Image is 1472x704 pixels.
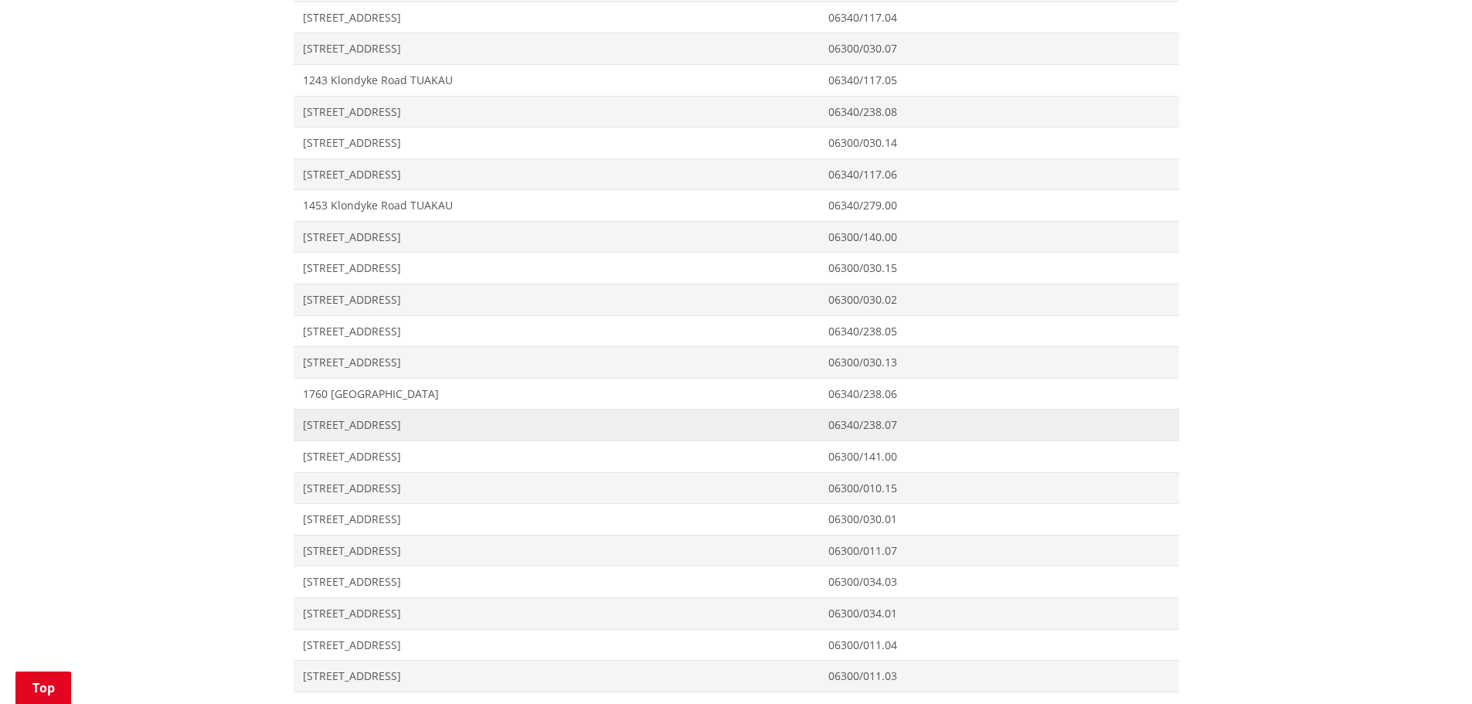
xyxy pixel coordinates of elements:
span: [STREET_ADDRESS] [303,543,811,559]
a: [STREET_ADDRESS] 06340/238.07 [294,410,1179,441]
span: [STREET_ADDRESS] [303,10,811,26]
span: 06300/030.01 [828,512,1169,527]
span: [STREET_ADDRESS] [303,574,811,590]
a: [STREET_ADDRESS] 06300/140.00 [294,221,1179,253]
span: 06340/238.06 [828,386,1169,402]
span: 06340/117.06 [828,167,1169,182]
span: [STREET_ADDRESS] [303,41,811,56]
span: [STREET_ADDRESS] [303,668,811,684]
span: 06300/030.07 [828,41,1169,56]
span: 06300/034.01 [828,606,1169,621]
a: [STREET_ADDRESS] 06300/030.15 [294,253,1179,284]
span: [STREET_ADDRESS] [303,260,811,276]
a: 1243 Klondyke Road TUAKAU 06340/117.05 [294,64,1179,96]
a: [STREET_ADDRESS] 06300/030.13 [294,347,1179,379]
a: [STREET_ADDRESS] 06340/238.05 [294,315,1179,347]
a: [STREET_ADDRESS] 06340/117.04 [294,2,1179,33]
span: 06300/140.00 [828,230,1169,245]
span: 06300/141.00 [828,449,1169,464]
a: [STREET_ADDRESS] 06300/030.07 [294,33,1179,65]
iframe: Messenger Launcher [1401,639,1457,695]
span: 1243 Klondyke Road TUAKAU [303,73,811,88]
a: [STREET_ADDRESS] 06300/030.14 [294,128,1179,159]
a: [STREET_ADDRESS] 06300/011.07 [294,535,1179,566]
a: 1760 [GEOGRAPHIC_DATA] 06340/238.06 [294,378,1179,410]
span: 06300/030.13 [828,355,1169,370]
span: 06340/238.07 [828,417,1169,433]
span: [STREET_ADDRESS] [303,292,811,308]
span: [STREET_ADDRESS] [303,449,811,464]
a: [STREET_ADDRESS] 06300/010.15 [294,472,1179,504]
span: 06340/279.00 [828,198,1169,213]
a: 1453 Klondyke Road TUAKAU 06340/279.00 [294,190,1179,222]
span: 06340/117.04 [828,10,1169,26]
span: 06340/117.05 [828,73,1169,88]
a: [STREET_ADDRESS] 06300/030.02 [294,284,1179,316]
a: [STREET_ADDRESS] 06300/011.04 [294,629,1179,661]
span: 06300/011.03 [828,668,1169,684]
a: [STREET_ADDRESS] 06300/034.01 [294,598,1179,630]
span: [STREET_ADDRESS] [303,606,811,621]
a: [STREET_ADDRESS] 06300/034.03 [294,566,1179,598]
span: 06300/010.15 [828,481,1169,496]
a: [STREET_ADDRESS] 06340/238.08 [294,96,1179,128]
span: [STREET_ADDRESS] [303,355,811,370]
span: 06300/030.15 [828,260,1169,276]
span: 06340/238.08 [828,104,1169,120]
span: 06300/030.14 [828,135,1169,151]
span: [STREET_ADDRESS] [303,167,811,182]
span: [STREET_ADDRESS] [303,104,811,120]
a: [STREET_ADDRESS] 06300/011.03 [294,661,1179,692]
span: 06300/011.04 [828,638,1169,653]
a: [STREET_ADDRESS] 06300/141.00 [294,441,1179,473]
span: [STREET_ADDRESS] [303,481,811,496]
a: [STREET_ADDRESS] 06300/030.01 [294,504,1179,536]
span: [STREET_ADDRESS] [303,512,811,527]
span: [STREET_ADDRESS] [303,230,811,245]
span: [STREET_ADDRESS] [303,135,811,151]
span: [STREET_ADDRESS] [303,324,811,339]
span: 06340/238.05 [828,324,1169,339]
a: [STREET_ADDRESS] 06340/117.06 [294,158,1179,190]
span: 06300/030.02 [828,292,1169,308]
span: 06300/011.07 [828,543,1169,559]
a: Top [15,672,71,704]
span: 1760 [GEOGRAPHIC_DATA] [303,386,811,402]
span: 06300/034.03 [828,574,1169,590]
span: [STREET_ADDRESS] [303,638,811,653]
span: [STREET_ADDRESS] [303,417,811,433]
span: 1453 Klondyke Road TUAKAU [303,198,811,213]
